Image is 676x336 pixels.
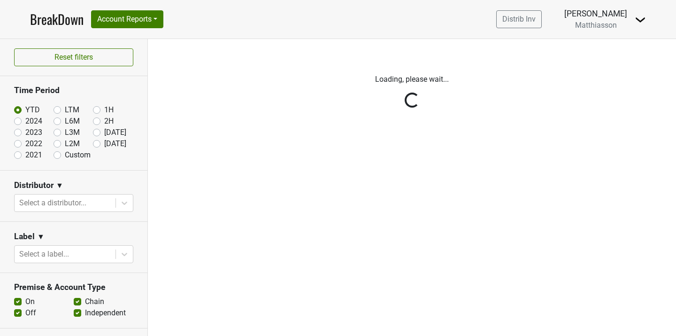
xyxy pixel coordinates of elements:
[564,8,627,20] div: [PERSON_NAME]
[496,10,542,28] a: Distrib Inv
[30,9,84,29] a: BreakDown
[635,14,646,25] img: Dropdown Menu
[91,10,163,28] button: Account Reports
[155,74,669,85] p: Loading, please wait...
[575,21,617,30] span: Matthiasson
